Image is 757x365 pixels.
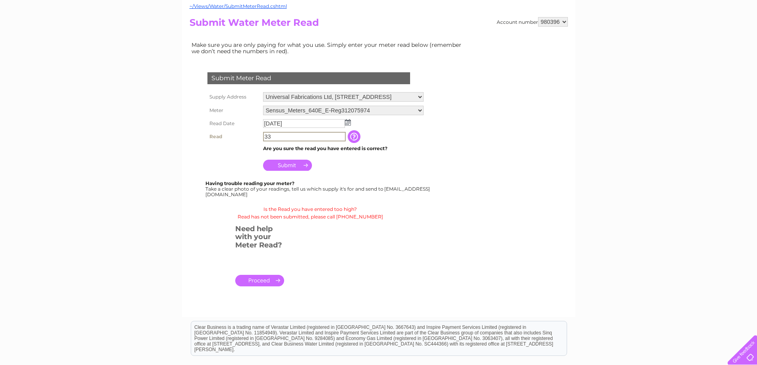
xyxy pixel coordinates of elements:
a: 0333 014 3131 [607,4,662,14]
a: Water [617,34,632,40]
h2: Submit Water Meter Read [190,17,568,32]
h3: Need help with your Meter Read? [235,223,284,253]
div: Account number [497,17,568,27]
a: Blog [688,34,699,40]
a: ~/Views/Water/SubmitMeterRead.cshtml [190,3,287,9]
img: ... [345,119,351,126]
input: Information [348,130,362,143]
a: Contact [704,34,724,40]
a: Telecoms [659,34,683,40]
td: Are you sure the read you have entered is correct? [261,143,426,154]
div: Clear Business is a trading name of Verastar Limited (registered in [GEOGRAPHIC_DATA] No. 3667643... [191,4,567,39]
a: Energy [637,34,654,40]
input: Submit [263,160,312,171]
th: Read Date [205,117,261,130]
img: logo.png [27,21,67,45]
div: Take a clear photo of your readings, tell us which supply it's for and send to [EMAIL_ADDRESS][DO... [205,181,431,197]
td: Make sure you are only paying for what you use. Simply enter your meter read below (remember we d... [190,40,468,56]
p: Is the Read you have entered too high? Read has not been submitted, please call [PHONE_NUMBER] [190,205,431,220]
a: Log out [731,34,749,40]
b: Having trouble reading your meter? [205,180,294,186]
th: Read [205,130,261,143]
a: . [235,275,284,286]
th: Supply Address [205,90,261,104]
div: Submit Meter Read [207,72,410,84]
th: Meter [205,104,261,117]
